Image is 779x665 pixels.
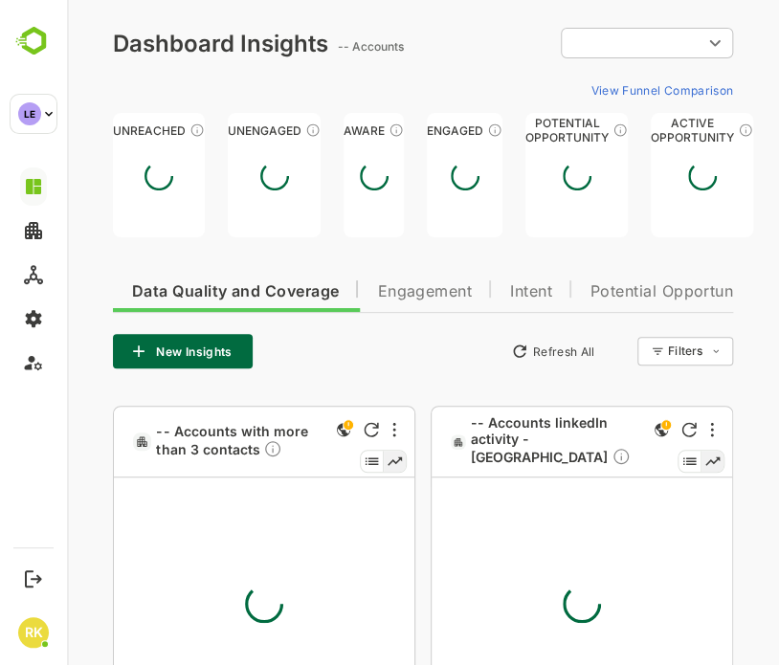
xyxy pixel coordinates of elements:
[404,414,584,469] a: -- Accounts linkedIn activity - [GEOGRAPHIC_DATA]Description not present
[545,447,564,469] div: Description not present
[420,122,435,138] div: These accounts are warm, further nurturing would qualify them to MQAs
[599,334,666,368] div: Filters
[458,123,561,138] div: Potential Opportunity
[265,418,288,444] div: This is a global insight. Segment selection is not applicable for this view
[435,336,536,366] button: Refresh All
[65,284,272,299] span: Data Quality and Coverage
[643,422,647,437] div: More
[322,122,337,138] div: These accounts have just entered the buying cycle and need further nurturing
[545,122,561,138] div: These accounts are MQAs and can be passed on to Inside Sales
[10,23,58,59] img: BambooboxLogoMark.f1c84d78b4c51b1a7b5f700c9845e183.svg
[671,122,686,138] div: These accounts have open opportunities which might be at any of the Sales Stages
[46,123,138,138] div: Unreached
[89,423,265,461] a: -- Accounts with more than 3 contactsDescription not present
[523,284,685,299] span: Potential Opportunity
[360,123,435,138] div: Engaged
[122,122,138,138] div: These accounts have not been engaged with for a defined time period
[310,284,405,299] span: Engagement
[601,344,635,358] div: Filters
[18,617,49,648] div: RK
[271,39,343,54] ag: -- Accounts
[325,422,329,437] div: More
[516,75,666,105] button: View Funnel Comparison
[238,122,254,138] div: These accounts have not shown enough engagement and need nurturing
[46,334,186,368] button: New Insights
[20,565,46,591] button: Logout
[18,102,41,125] div: LE
[404,414,576,469] span: -- Accounts linkedIn activity - [GEOGRAPHIC_DATA]
[277,123,337,138] div: Aware
[89,423,257,461] span: -- Accounts with more than 3 contacts
[614,422,630,437] div: Refresh
[583,418,606,444] div: This is a global insight. Segment selection is not applicable for this view
[297,422,312,437] div: Refresh
[161,123,254,138] div: Unengaged
[584,123,686,138] div: Active Opportunity
[196,439,215,461] div: Description not present
[46,30,261,57] div: Dashboard Insights
[494,26,666,60] div: ​
[443,284,485,299] span: Intent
